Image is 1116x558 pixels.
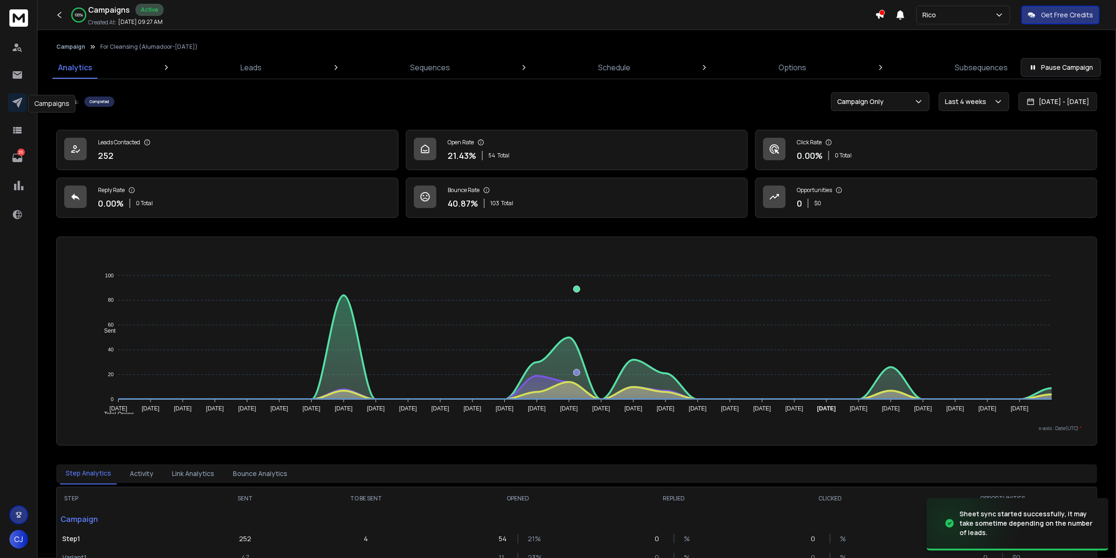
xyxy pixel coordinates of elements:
img: image [927,496,1020,551]
p: Campaign [57,510,198,528]
a: Schedule [592,56,636,79]
p: Open Rate [448,139,474,146]
span: Sent [97,327,116,334]
th: SENT [198,487,292,510]
tspan: [DATE] [1011,406,1029,412]
button: CJ [9,530,28,549]
tspan: [DATE] [174,406,192,412]
tspan: [DATE] [206,406,224,412]
p: Opportunities [797,186,832,194]
tspan: [DATE] [270,406,288,412]
button: Bounce Analytics [227,463,293,484]
p: Rico [922,10,940,20]
p: Subsequences [955,62,1008,73]
th: OPENED [440,487,596,510]
button: Activity [124,463,159,484]
p: 0 [797,197,802,210]
a: Bounce Rate40.87%103Total [406,178,748,218]
button: Pause Campaign [1021,58,1101,77]
a: Analytics [52,56,98,79]
button: [DATE] - [DATE] [1019,92,1097,111]
p: Bounce Rate [448,186,479,194]
p: 252 [98,149,113,162]
button: Step Analytics [60,463,117,484]
p: x-axis : Date(UTC) [72,425,1082,432]
p: For Cleansing (Alumadoor-[DATE]) [100,43,198,51]
p: % [684,534,693,543]
tspan: [DATE] [946,406,964,412]
tspan: [DATE] [399,406,417,412]
tspan: [DATE] [721,406,739,412]
a: Subsequences [949,56,1013,79]
tspan: [DATE] [624,406,642,412]
tspan: [DATE] [914,406,932,412]
button: Link Analytics [166,463,220,484]
tspan: [DATE] [657,406,674,412]
p: Click Rate [797,139,822,146]
tspan: [DATE] [979,406,996,412]
span: Total [497,152,509,159]
tspan: 0 [111,396,113,402]
p: $ 0 [814,200,821,207]
p: Sequences [410,62,450,73]
span: Total [501,200,513,207]
tspan: [DATE] [817,406,836,412]
p: 40.87 % [448,197,478,210]
th: REPLIED [596,487,752,510]
p: Leads [240,62,262,73]
span: Total Opens [97,411,134,417]
p: % [840,534,849,543]
p: Campaign Only [837,97,887,106]
tspan: [DATE] [850,406,868,412]
div: Active [135,4,164,16]
p: 0 Total [136,200,153,207]
tspan: [DATE] [753,406,771,412]
tspan: [DATE] [786,406,803,412]
tspan: [DATE] [238,406,256,412]
tspan: 40 [108,347,113,352]
p: 4 [364,534,368,543]
p: Step 1 [62,534,193,543]
tspan: [DATE] [882,406,900,412]
p: [DATE] 09:27 AM [118,18,163,26]
th: CLICKED [752,487,908,510]
tspan: 80 [108,298,113,303]
p: 54 [499,534,508,543]
div: Campaigns [28,95,75,113]
p: 0 [655,534,664,543]
tspan: [DATE] [560,406,578,412]
p: 0 [811,534,820,543]
tspan: [DATE] [142,406,159,412]
tspan: [DATE] [303,406,321,412]
div: Sheet sync started successfully, it may take sometime depending on the number of leads. [959,509,1097,537]
p: 0 Total [835,152,852,159]
tspan: [DATE] [431,406,449,412]
p: Last 4 weeks [945,97,990,106]
a: Options [773,56,812,79]
a: 25 [8,149,27,167]
button: Campaign [56,43,85,51]
p: 100 % [75,12,83,18]
p: Get Free Credits [1041,10,1093,20]
tspan: [DATE] [464,406,481,412]
a: Leads [235,56,267,79]
p: Options [779,62,807,73]
a: Click Rate0.00%0 Total [755,130,1097,170]
span: 103 [490,200,499,207]
tspan: [DATE] [109,406,127,412]
tspan: [DATE] [689,406,707,412]
p: 25 [17,149,25,156]
h1: Campaigns [88,4,130,15]
p: 21 % [528,534,537,543]
p: Leads Contacted [98,139,140,146]
p: 252 [239,534,251,543]
a: Opportunities0$0 [755,178,1097,218]
th: STEP [57,487,198,510]
p: 0.00 % [797,149,823,162]
p: Schedule [598,62,630,73]
div: Completed [84,97,114,107]
p: 0.00 % [98,197,124,210]
tspan: [DATE] [335,406,352,412]
tspan: [DATE] [592,406,610,412]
